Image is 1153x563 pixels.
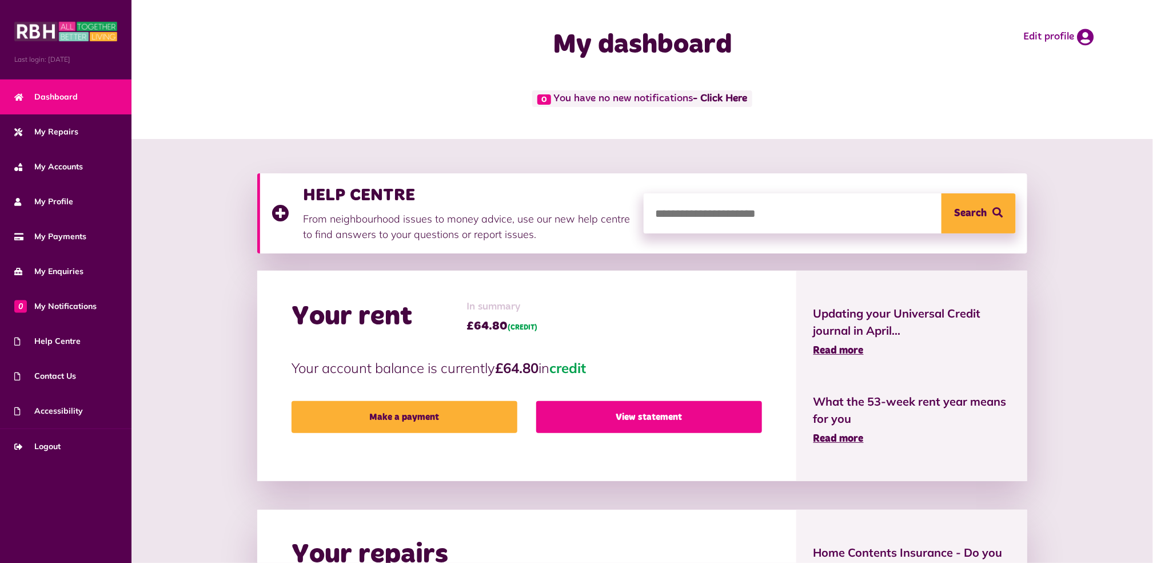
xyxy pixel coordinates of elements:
[14,370,76,382] span: Contact Us
[954,193,987,233] span: Search
[813,305,1010,359] a: Updating your Universal Credit journal in April... Read more
[495,359,538,376] strong: £64.80
[14,91,78,103] span: Dashboard
[414,29,871,62] h1: My dashboard
[14,196,73,208] span: My Profile
[813,305,1010,339] span: Updating your Universal Credit journal in April...
[813,346,864,356] span: Read more
[14,300,97,312] span: My Notifications
[292,300,412,334] h2: Your rent
[693,94,747,104] a: - Click Here
[14,265,83,277] span: My Enquiries
[14,161,83,173] span: My Accounts
[508,324,537,331] span: (CREDIT)
[14,300,27,312] span: 0
[941,193,1016,233] button: Search
[1024,29,1094,46] a: Edit profile
[303,185,632,205] h3: HELP CENTRE
[466,318,537,335] span: £64.80
[813,434,864,444] span: Read more
[14,54,117,65] span: Last login: [DATE]
[537,94,551,105] span: 0
[466,299,537,315] span: In summary
[292,358,762,378] p: Your account balance is currently in
[14,20,117,43] img: MyRBH
[292,401,517,433] a: Make a payment
[14,405,83,417] span: Accessibility
[813,393,1010,447] a: What the 53-week rent year means for you Read more
[813,393,1010,427] span: What the 53-week rent year means for you
[14,126,78,138] span: My Repairs
[303,211,632,242] p: From neighbourhood issues to money advice, use our new help centre to find answers to your questi...
[14,441,61,453] span: Logout
[549,359,586,376] span: credit
[14,231,86,243] span: My Payments
[536,401,762,433] a: View statement
[14,335,81,347] span: Help Centre
[532,90,752,107] span: You have no new notifications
